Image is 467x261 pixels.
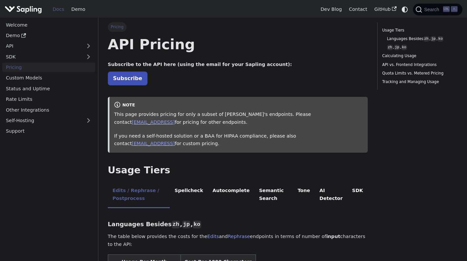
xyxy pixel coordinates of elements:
[371,4,400,14] a: GitHub
[382,27,455,33] a: Usage Tiers
[422,7,443,12] span: Search
[108,22,368,32] nav: Breadcrumbs
[207,234,219,239] a: Edits
[108,164,368,176] h2: Usage Tiers
[430,36,436,42] code: jp
[2,20,95,30] a: Welcome
[400,5,410,14] button: Switch between dark and light mode (currently system mode)
[254,182,293,208] li: Semantic Search
[382,53,455,59] a: Calculating Usage
[2,63,95,72] a: Pricing
[108,221,368,228] h3: Languages Besides , ,
[114,111,363,126] p: This page provides pricing for only a subset of [PERSON_NAME]'s endpoints. Please contact for pri...
[114,101,363,109] div: note
[108,62,292,67] strong: Subscribe to the API here (using the email for your Sapling account):
[193,221,201,228] code: ko
[132,120,175,125] a: [EMAIL_ADDRESS]
[2,84,95,93] a: Status and Uptime
[382,62,455,68] a: API vs. Frontend Integrations
[382,79,455,85] a: Tracking and Managing Usage
[345,4,371,14] a: Contact
[2,105,95,115] a: Other Integrations
[347,182,368,208] li: SDK
[68,4,89,14] a: Demo
[2,31,95,40] a: Demo
[82,41,95,51] button: Expand sidebar category 'API'
[114,132,363,148] p: If you need a self-hosted solution or a BAA for HIPAA compliance, please also contact for custom ...
[108,22,126,32] span: Pricing
[182,221,190,228] code: jp
[317,4,345,14] a: Dev Blog
[387,44,453,51] a: zh,jp,ko
[2,73,95,83] a: Custom Models
[2,116,95,125] a: Self-Hosting
[326,234,340,239] strong: input
[49,4,68,14] a: Docs
[170,182,208,208] li: Spellcheck
[2,52,82,61] a: SDK
[413,4,462,15] button: Search (Ctrl+K)
[132,141,175,146] a: [EMAIL_ADDRESS]
[2,126,95,136] a: Support
[2,41,82,51] a: API
[5,5,44,14] a: Sapling.ai
[108,72,147,85] a: Subscribe
[108,233,368,249] p: The table below provides the costs for the and endpoints in terms of number of characters to the ...
[5,5,42,14] img: Sapling.ai
[382,70,455,76] a: Quota Limits vs. Metered Pricing
[401,45,407,50] code: ko
[451,6,457,12] kbd: K
[2,95,95,104] a: Rate Limits
[438,36,443,42] code: ko
[423,36,429,42] code: zh
[208,182,254,208] li: Autocomplete
[172,221,180,228] code: zh
[108,35,368,53] h1: API Pricing
[315,182,347,208] li: AI Detector
[293,182,315,208] li: Tone
[108,182,170,208] li: Edits / Rephrase / Postprocess
[387,36,453,42] a: Languages Besideszh,jp,ko
[394,45,400,50] code: jp
[387,45,393,50] code: zh
[82,52,95,61] button: Expand sidebar category 'SDK'
[228,234,250,239] a: Rephrase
